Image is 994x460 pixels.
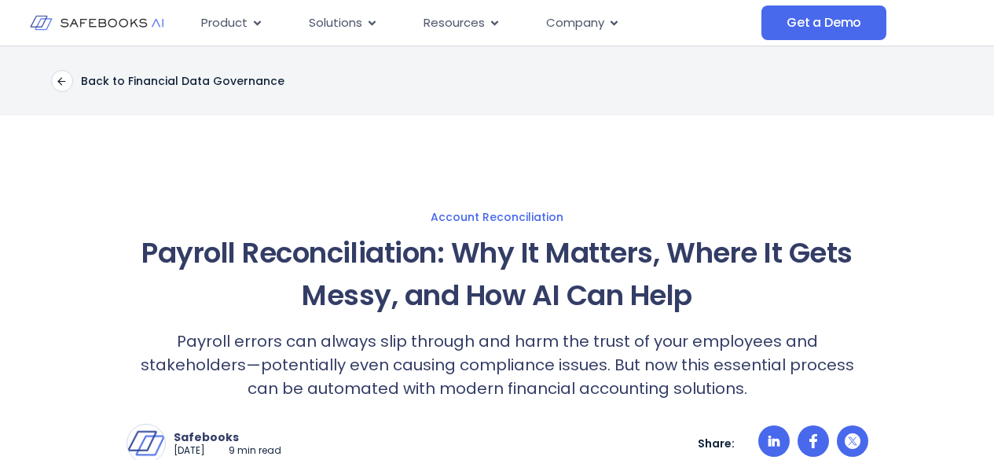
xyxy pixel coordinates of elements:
a: Get a Demo [761,6,886,40]
p: Share: [698,436,735,451]
span: Get a Demo [787,15,861,31]
span: Solutions [309,14,362,32]
p: 9 min read [229,444,281,458]
span: Product [201,14,248,32]
nav: Menu [189,8,761,39]
h1: Payroll Reconciliation: Why It Matters, Where It Gets Messy, and How AI Can Help [127,232,868,317]
span: Resources [424,14,485,32]
a: Back to Financial Data Governance [51,70,284,92]
p: Safebooks [174,430,281,444]
div: Menu Toggle [189,8,761,39]
p: Back to Financial Data Governance [81,74,284,88]
a: Account Reconciliation [16,210,978,224]
span: Company [546,14,604,32]
p: [DATE] [174,444,205,458]
p: Payroll errors can always slip through and harm the trust of your employees and stakeholders—pote... [127,329,868,400]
